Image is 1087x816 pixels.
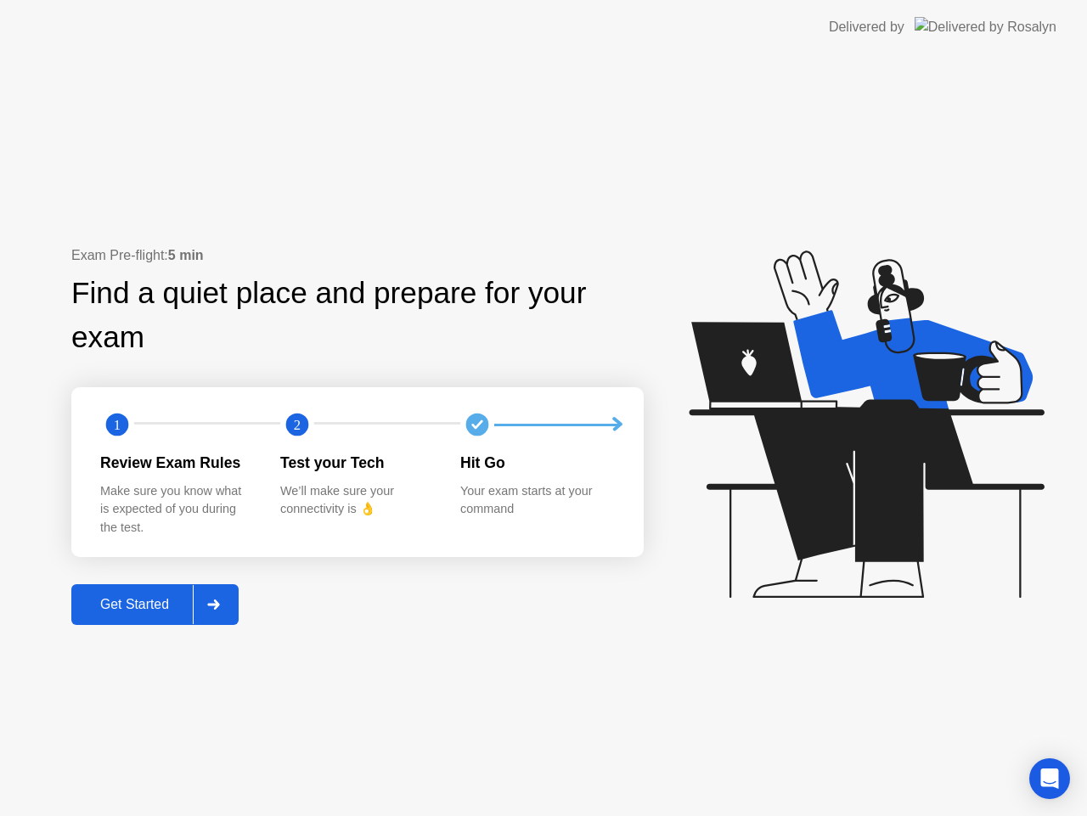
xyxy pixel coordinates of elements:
[71,271,644,361] div: Find a quiet place and prepare for your exam
[71,245,644,266] div: Exam Pre-flight:
[1029,758,1070,799] div: Open Intercom Messenger
[280,452,433,474] div: Test your Tech
[460,482,613,519] div: Your exam starts at your command
[100,452,253,474] div: Review Exam Rules
[100,482,253,537] div: Make sure you know what is expected of you during the test.
[280,482,433,519] div: We’ll make sure your connectivity is 👌
[829,17,904,37] div: Delivered by
[76,597,193,612] div: Get Started
[915,17,1056,37] img: Delivered by Rosalyn
[71,584,239,625] button: Get Started
[460,452,613,474] div: Hit Go
[294,417,301,433] text: 2
[168,248,204,262] b: 5 min
[114,417,121,433] text: 1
